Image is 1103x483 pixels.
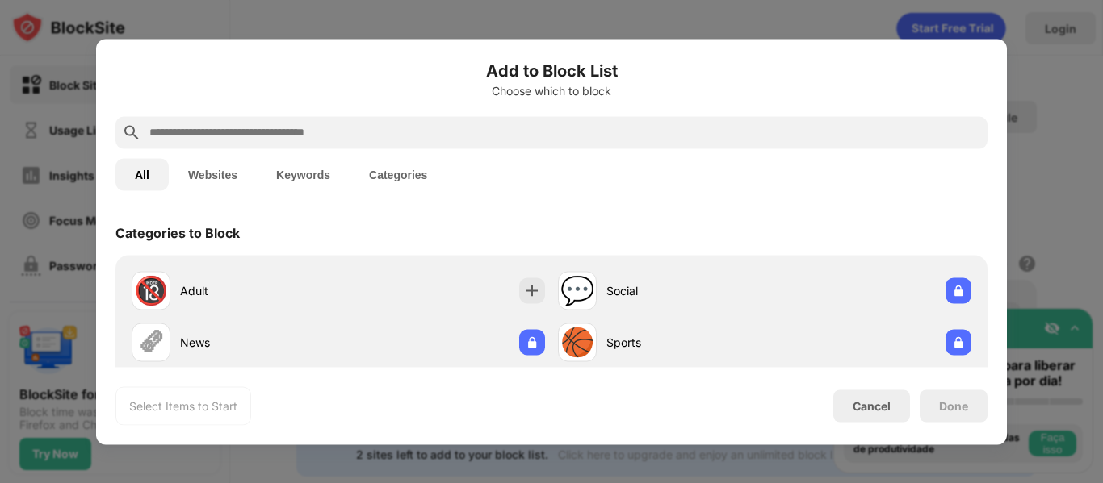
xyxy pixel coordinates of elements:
[939,399,968,412] div: Done
[129,398,237,414] div: Select Items to Start
[115,158,169,190] button: All
[350,158,447,190] button: Categories
[169,158,257,190] button: Websites
[257,158,350,190] button: Keywords
[180,282,338,299] div: Adult
[560,326,594,359] div: 🏀
[606,334,765,351] div: Sports
[134,274,168,307] div: 🔞
[606,282,765,299] div: Social
[853,399,891,413] div: Cancel
[115,58,988,82] h6: Add to Block List
[115,224,240,240] div: Categories to Block
[560,274,594,307] div: 💬
[115,84,988,97] div: Choose which to block
[137,326,165,359] div: 🗞
[122,123,141,142] img: search.svg
[180,334,338,351] div: News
